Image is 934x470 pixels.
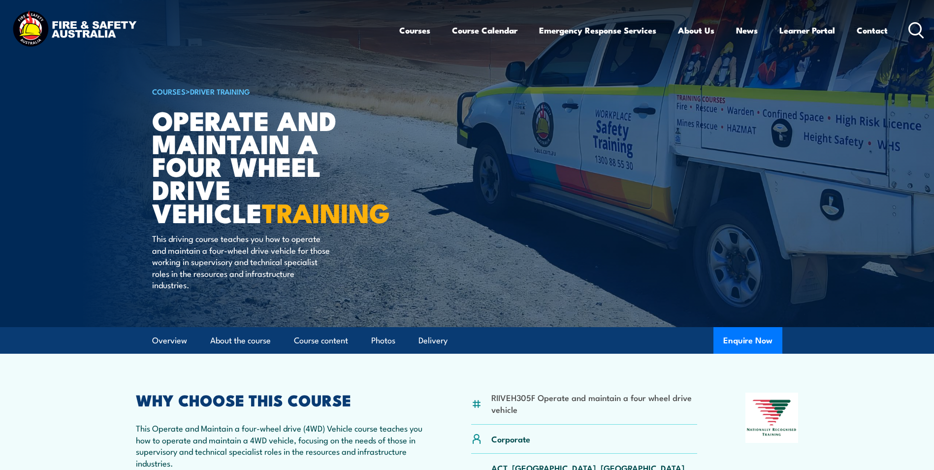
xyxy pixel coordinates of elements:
[419,328,448,354] a: Delivery
[713,327,782,354] button: Enquire Now
[491,392,698,415] li: RIIVEH305F Operate and maintain a four wheel drive vehicle
[190,86,250,97] a: Driver Training
[152,328,187,354] a: Overview
[210,328,271,354] a: About the course
[857,17,888,43] a: Contact
[399,17,430,43] a: Courses
[491,433,530,444] p: Corporate
[371,328,395,354] a: Photos
[152,233,332,290] p: This driving course teaches you how to operate and maintain a four-wheel drive vehicle for those ...
[294,328,348,354] a: Course content
[539,17,656,43] a: Emergency Response Services
[152,85,395,97] h6: >
[136,393,423,406] h2: WHY CHOOSE THIS COURSE
[262,191,390,232] strong: TRAINING
[136,422,423,469] p: This Operate and Maintain a four-wheel drive (4WD) Vehicle course teaches you how to operate and ...
[152,86,186,97] a: COURSES
[678,17,714,43] a: About Us
[452,17,517,43] a: Course Calendar
[779,17,835,43] a: Learner Portal
[736,17,758,43] a: News
[152,108,395,224] h1: Operate and Maintain a Four Wheel Drive Vehicle
[745,393,799,443] img: Nationally Recognised Training logo.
